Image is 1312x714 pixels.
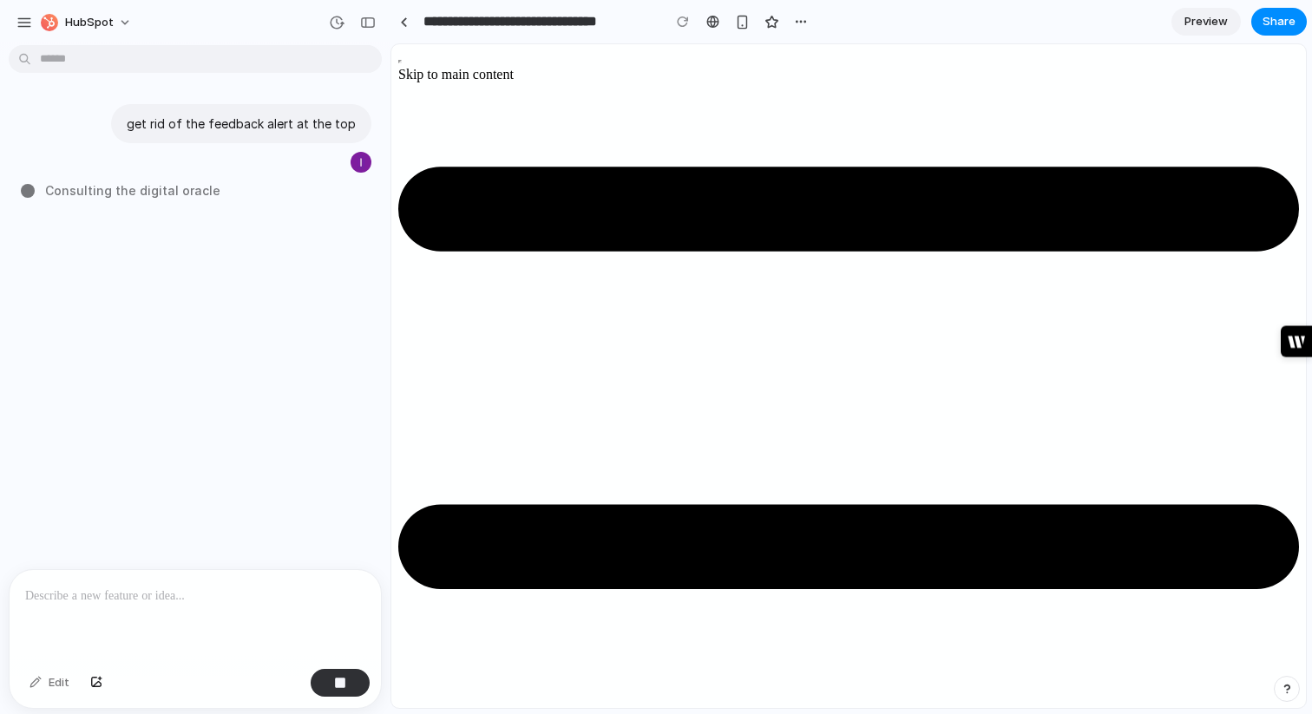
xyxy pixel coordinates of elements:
a: Preview [1171,8,1241,36]
div: Skip to main content [7,23,908,38]
p: get rid of the feedback alert at the top [127,115,356,133]
span: Consulting the digital oracle [45,181,220,200]
iframe: Asana Survey [7,16,10,19]
span: HubSpot [65,14,114,31]
button: Share [1251,8,1307,36]
div: Asana Survey [7,7,908,23]
span: Share [1263,13,1296,30]
button: HubSpot [34,9,141,36]
span: Preview [1184,13,1228,30]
